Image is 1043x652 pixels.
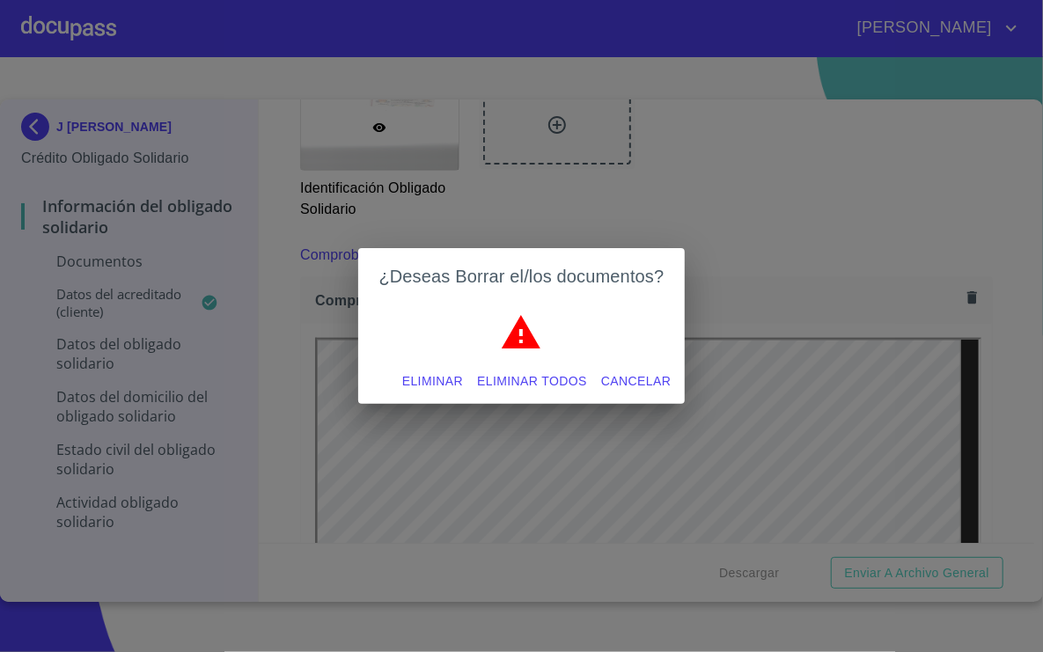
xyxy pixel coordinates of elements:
[594,365,678,398] button: Cancelar
[470,365,594,398] button: Eliminar todos
[395,365,470,398] button: Eliminar
[601,370,671,392] span: Cancelar
[477,370,587,392] span: Eliminar todos
[402,370,463,392] span: Eliminar
[379,262,665,290] h2: ¿Deseas Borrar el/los documentos?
